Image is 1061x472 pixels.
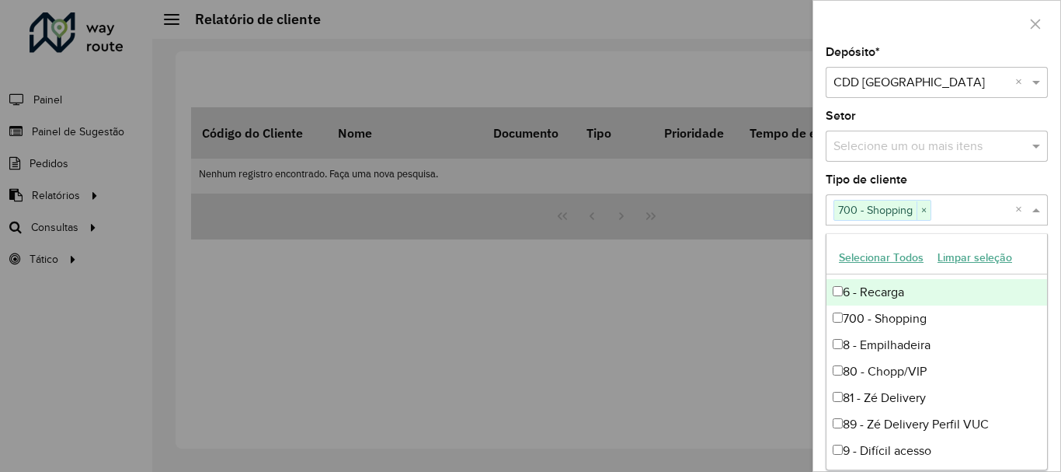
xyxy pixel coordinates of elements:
[826,438,1047,464] div: 9 - Difícil acesso
[826,411,1047,438] div: 89 - Zé Delivery Perfil VUC
[826,43,880,61] label: Depósito
[1015,201,1028,219] span: Clear all
[832,246,931,270] button: Selecionar Todos
[826,233,1048,470] ng-dropdown-panel: Options list
[931,246,1019,270] button: Limpar seleção
[826,385,1047,411] div: 81 - Zé Delivery
[826,170,907,189] label: Tipo de cliente
[834,201,917,219] span: 700 - Shopping
[826,306,1047,332] div: 700 - Shopping
[826,279,1047,306] div: 6 - Recarga
[826,107,856,125] label: Setor
[826,358,1047,385] div: 80 - Chopp/VIP
[1015,73,1028,92] span: Clear all
[917,201,931,220] span: ×
[826,332,1047,358] div: 8 - Empilhadeira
